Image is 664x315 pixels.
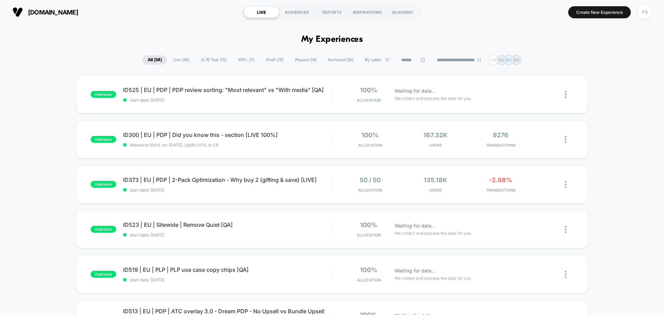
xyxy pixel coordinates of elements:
[358,188,382,193] span: Allocation
[395,87,436,95] span: Waiting for data...
[565,136,566,143] img: close
[91,271,116,278] span: published
[123,176,332,183] span: ID373 | EU | PDP | 2-Pack Optimization - Why buy 2 (gifting & save) [LIVE]
[365,57,381,63] span: By Label
[279,7,314,18] div: AUDIENCES
[357,233,381,238] span: Allocation
[91,91,116,98] span: published
[361,131,379,139] span: 100%
[357,278,381,282] span: Allocation
[123,131,332,138] span: ID300 | EU | PDP | Did you know this - section [LIVE 100%]
[244,7,279,18] div: LIVE
[638,6,652,19] div: FS
[360,221,377,229] span: 100%
[323,55,359,65] span: Archived ( 26 )
[358,143,382,148] span: Allocation
[350,7,385,18] div: INSPIRATIONS
[301,35,363,45] h1: My Experiences
[489,176,512,184] span: -2.98%
[123,277,332,282] span: start date: [DATE]
[470,188,532,193] span: TRANSACTIONS
[168,55,195,65] span: Live ( 26 )
[91,226,116,233] span: published
[123,98,332,103] span: start date: [DATE]
[196,55,232,65] span: A/B Test ( 15 )
[636,5,654,19] button: FS
[568,6,631,18] button: Create New Experience
[395,267,436,275] span: Waiting for data...
[10,7,80,18] button: [DOMAIN_NAME]
[123,266,332,273] span: ID519 | EU | PLP | PLP use case copy chips [QA]
[423,131,448,139] span: 167.32k
[424,176,447,184] span: 135.18k
[493,131,508,139] span: 9276
[233,55,260,65] span: 100% ( 11 )
[506,57,512,63] p: KV
[360,86,377,94] span: 100%
[395,222,436,230] span: Waiting for data...
[565,271,566,278] img: close
[314,7,350,18] div: REPORTS
[405,188,467,193] span: Users
[123,187,332,193] span: start date: [DATE]
[565,181,566,188] img: close
[261,55,289,65] span: Draft ( 18 )
[123,221,332,228] span: ID523 | EU | Sitewide | Remove Quiet [QA]
[395,230,471,237] span: We collect and process the data for you
[12,7,23,17] img: Visually logo
[565,91,566,98] img: close
[142,55,167,65] span: All ( 58 )
[395,95,471,102] span: We collect and process the data for you
[470,143,532,148] span: TRANSACTIONS
[489,55,499,65] div: + 17
[290,55,322,65] span: Paused ( 14 )
[498,57,505,63] p: DD
[565,226,566,233] img: close
[360,176,381,184] span: 50 / 50
[405,143,467,148] span: Users
[360,266,377,274] span: 100%
[477,58,481,62] img: end
[395,275,471,281] span: We collect and process the data for you
[385,7,420,18] div: ACADEMY
[28,9,78,16] span: [DOMAIN_NAME]
[357,98,381,103] span: Allocation
[130,142,219,148] span: Moved to 100% on: [DATE] . Uplift: 1.41% in CR
[123,86,332,93] span: ID525 | EU | PDP | PDP review sorting: "Most relevant" vs "With media" [QA]
[123,232,332,238] span: start date: [DATE]
[91,136,116,143] span: published
[91,181,116,188] span: published
[513,57,520,63] p: AW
